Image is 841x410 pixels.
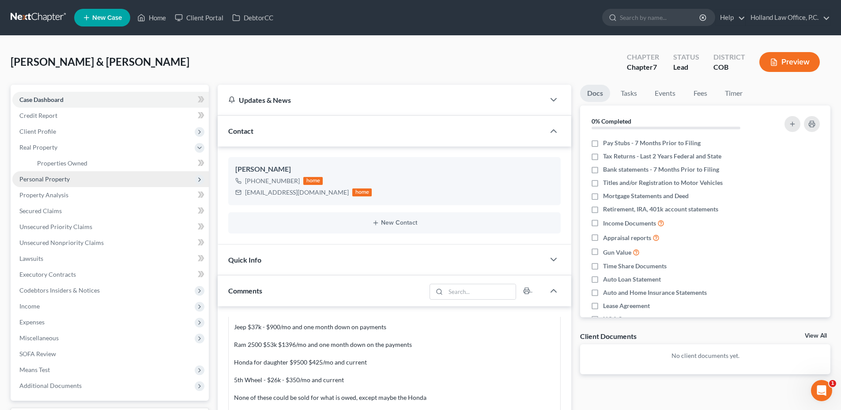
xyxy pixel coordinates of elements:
[245,177,300,185] div: [PHONE_NUMBER]
[19,239,104,246] span: Unsecured Nonpriority Claims
[603,248,631,257] span: Gun Value
[603,219,656,228] span: Income Documents
[603,233,651,242] span: Appraisal reports
[228,10,278,26] a: DebtorCC
[811,380,832,401] iframe: Intercom live chat
[614,85,644,102] a: Tasks
[19,112,57,119] span: Credit Report
[19,96,64,103] span: Case Dashboard
[627,62,659,72] div: Chapter
[648,85,683,102] a: Events
[603,301,650,310] span: Lease Agreement
[446,284,516,299] input: Search...
[235,219,554,226] button: New Contact
[228,286,262,295] span: Comments
[19,302,40,310] span: Income
[19,207,62,214] span: Secured Claims
[627,52,659,62] div: Chapter
[228,127,253,135] span: Contact
[603,262,667,271] span: Time Share Documents
[829,380,836,387] span: 1
[30,155,209,171] a: Properties Owned
[19,191,68,199] span: Property Analysis
[603,288,707,297] span: Auto and Home Insurance Statements
[12,235,209,251] a: Unsecured Nonpriority Claims
[352,188,372,196] div: home
[759,52,820,72] button: Preview
[746,10,830,26] a: Holland Law Office, P.C.
[673,62,699,72] div: Lead
[19,223,92,230] span: Unsecured Priority Claims
[12,267,209,282] a: Executory Contracts
[92,15,122,21] span: New Case
[19,318,45,326] span: Expenses
[228,256,261,264] span: Quick Info
[603,315,647,323] span: HOA Statement
[620,9,701,26] input: Search by name...
[19,128,56,135] span: Client Profile
[603,205,718,214] span: Retirement, IRA, 401k account statements
[19,175,70,183] span: Personal Property
[603,178,723,187] span: Titles and/or Registration to Motor Vehicles
[12,219,209,235] a: Unsecured Priority Claims
[603,152,721,161] span: Tax Returns - Last 2 Years Federal and State
[603,192,689,200] span: Mortgage Statements and Deed
[12,203,209,219] a: Secured Claims
[718,85,750,102] a: Timer
[19,382,82,389] span: Additional Documents
[228,95,534,105] div: Updates & News
[603,275,661,284] span: Auto Loan Statement
[235,164,554,175] div: [PERSON_NAME]
[603,165,719,174] span: Bank statements - 7 Months Prior to Filing
[592,117,631,125] strong: 0% Completed
[12,187,209,203] a: Property Analysis
[133,10,170,26] a: Home
[580,85,610,102] a: Docs
[716,10,745,26] a: Help
[37,159,87,167] span: Properties Owned
[170,10,228,26] a: Client Portal
[19,350,56,357] span: SOFA Review
[686,85,714,102] a: Fees
[12,346,209,362] a: SOFA Review
[11,55,189,68] span: [PERSON_NAME] & [PERSON_NAME]
[19,366,50,373] span: Means Test
[603,139,701,147] span: Pay Stubs - 7 Months Prior to Filing
[19,271,76,278] span: Executory Contracts
[673,52,699,62] div: Status
[303,177,323,185] div: home
[653,63,657,71] span: 7
[713,62,745,72] div: COB
[12,251,209,267] a: Lawsuits
[12,92,209,108] a: Case Dashboard
[245,188,349,197] div: [EMAIL_ADDRESS][DOMAIN_NAME]
[19,286,100,294] span: Codebtors Insiders & Notices
[580,331,637,341] div: Client Documents
[19,334,59,342] span: Miscellaneous
[19,255,43,262] span: Lawsuits
[805,333,827,339] a: View All
[713,52,745,62] div: District
[587,351,823,360] p: No client documents yet.
[19,143,57,151] span: Real Property
[12,108,209,124] a: Credit Report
